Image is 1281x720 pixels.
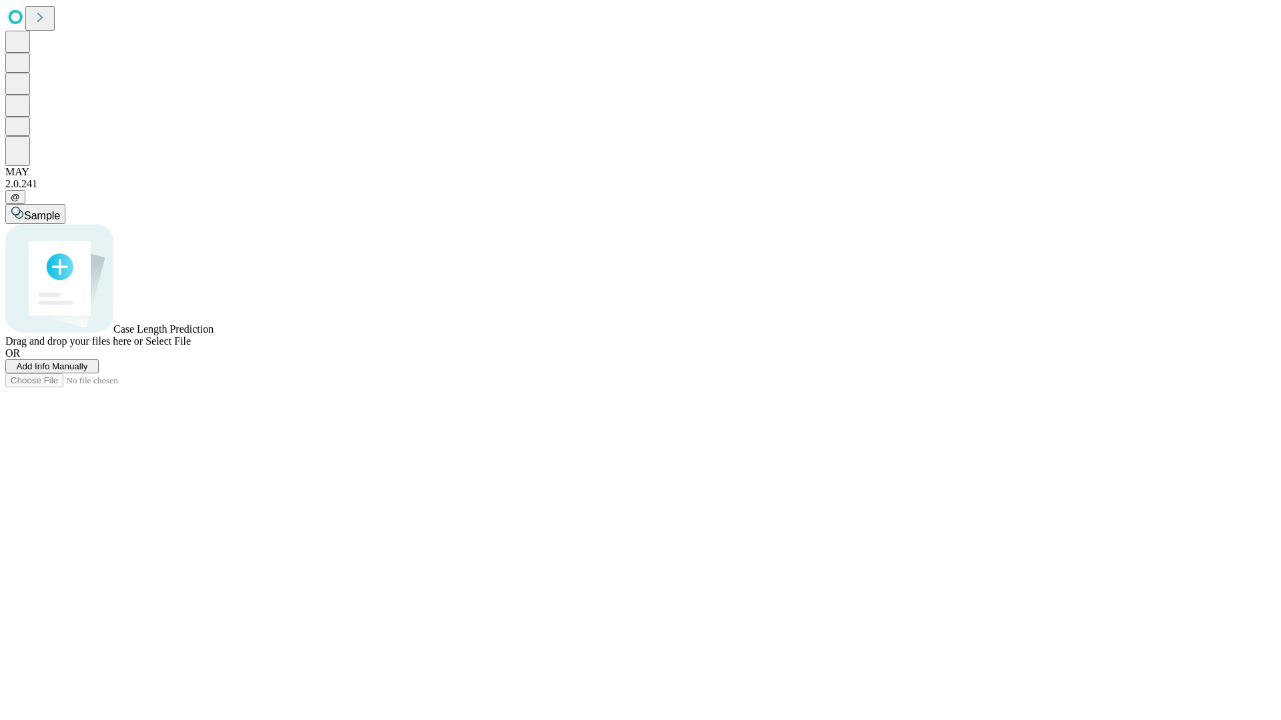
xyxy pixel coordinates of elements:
button: @ [5,190,25,204]
span: OR [5,347,20,359]
span: Case Length Prediction [113,323,213,335]
button: Add Info Manually [5,359,99,373]
span: Select File [145,335,191,347]
div: MAY [5,166,1276,178]
button: Sample [5,204,65,224]
span: Drag and drop your files here or [5,335,143,347]
span: Sample [24,210,60,221]
span: @ [11,192,20,202]
span: Add Info Manually [17,361,88,371]
div: 2.0.241 [5,178,1276,190]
